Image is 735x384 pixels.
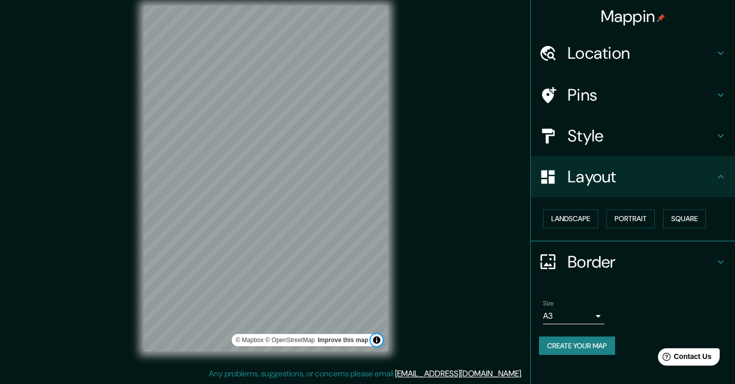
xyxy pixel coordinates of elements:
[663,209,706,228] button: Square
[568,43,715,63] h4: Location
[568,126,715,146] h4: Style
[523,368,524,380] div: .
[539,337,615,355] button: Create your map
[568,252,715,272] h4: Border
[606,209,655,228] button: Portrait
[531,156,735,197] div: Layout
[601,6,666,27] h4: Mappin
[395,368,521,379] a: [EMAIL_ADDRESS][DOMAIN_NAME]
[531,115,735,156] div: Style
[657,14,665,22] img: pin-icon.png
[531,242,735,282] div: Border
[531,33,735,74] div: Location
[265,337,315,344] a: OpenStreetMap
[209,368,523,380] p: Any problems, suggestions, or concerns please email .
[543,209,598,228] button: Landscape
[317,337,368,344] a: Map feedback
[524,368,526,380] div: .
[531,75,735,115] div: Pins
[236,337,264,344] a: Mapbox
[371,334,383,346] button: Toggle attribution
[568,166,715,187] h4: Layout
[543,299,554,307] label: Size
[543,308,604,324] div: A3
[143,6,388,351] canvas: Map
[644,344,724,373] iframe: Help widget launcher
[568,85,715,105] h4: Pins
